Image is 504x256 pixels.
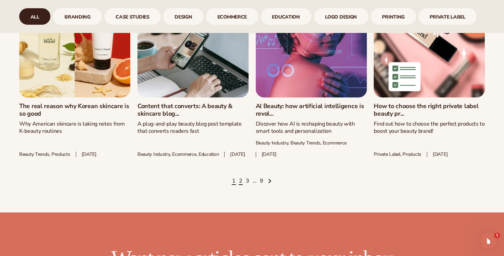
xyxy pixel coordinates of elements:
[239,177,242,185] a: Page 2
[206,8,258,25] a: ecommerce
[19,152,70,158] span: Beauty trends, Products
[105,8,161,25] div: 3 / 9
[374,152,421,158] span: Private Label, Products
[19,8,50,25] div: 1 / 9
[261,8,311,25] div: 6 / 9
[163,8,203,25] a: design
[256,103,367,117] a: AI Beauty: how artificial intelligence is revol...
[19,177,485,185] nav: Pagination
[267,177,272,185] a: Next page
[19,103,130,117] a: The real reason why Korean skincare is so good
[19,8,50,25] a: All
[314,8,368,25] a: logo design
[246,177,249,185] a: Page 3
[137,103,249,117] a: Content that converts: A beauty & skincare blog...
[314,8,368,25] div: 7 / 9
[261,8,311,25] a: Education
[419,8,477,25] a: Private Label
[494,233,500,238] span: 1
[137,152,219,158] span: Beauty industry, Ecommerce, Education
[371,8,416,25] a: printing
[105,8,161,25] a: case studies
[260,177,263,185] a: Page 9
[371,8,416,25] div: 8 / 9
[480,233,497,249] iframe: Intercom live chat
[374,103,485,117] a: How to choose the right private label beauty pr...
[53,8,101,25] div: 2 / 9
[53,8,101,25] a: branding
[232,177,236,185] a: Page 1
[163,8,203,25] div: 4 / 9
[253,177,256,185] span: …
[419,8,477,25] div: 9 / 9
[206,8,258,25] div: 5 / 9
